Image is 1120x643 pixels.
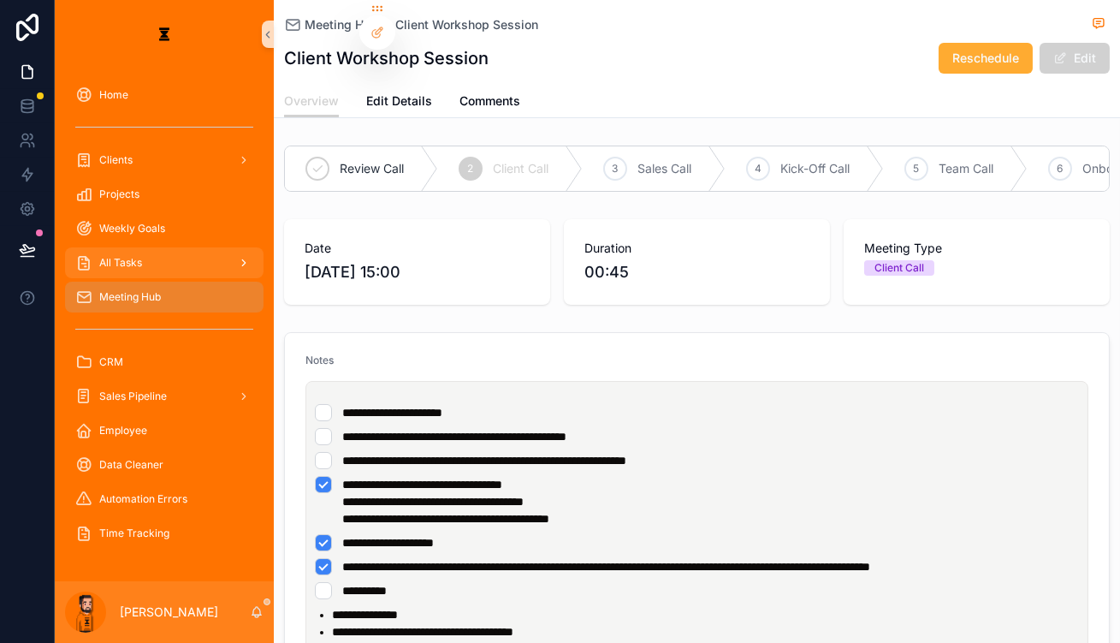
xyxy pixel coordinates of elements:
span: Comments [459,92,520,110]
span: Sales Pipeline [99,390,167,403]
span: Automation Errors [99,492,187,506]
span: Kick-Off Call [780,160,850,177]
a: CRM [65,347,264,378]
a: Comments [459,86,520,120]
span: Duration [584,240,809,257]
span: Projects [99,188,139,201]
span: Meeting Type [864,240,1089,257]
a: Meeting Hub [284,16,378,33]
a: Overview [284,86,339,118]
span: Team Call [939,160,993,177]
button: Edit [1040,43,1110,74]
p: [PERSON_NAME] [120,604,218,621]
span: Data Cleaner [99,458,163,472]
span: 00:45 [584,260,809,284]
span: Weekly Goals [99,222,165,235]
span: Clients [99,153,133,167]
span: Employee [99,424,147,438]
span: Client Call [493,160,548,177]
button: Reschedule [939,43,1033,74]
span: Reschedule [952,50,1019,67]
span: [DATE] 15:00 [305,260,530,284]
span: Meeting Hub [305,16,378,33]
div: scrollable content [55,68,274,569]
h1: Client Workshop Session [284,46,489,70]
a: Projects [65,179,264,210]
a: Clients [65,145,264,176]
span: CRM [99,355,123,369]
a: Client Workshop Session [395,16,538,33]
div: Client Call [874,260,924,276]
a: Automation Errors [65,484,264,515]
span: 3 [613,162,619,176]
a: Home [65,80,264,110]
span: 4 [755,162,761,176]
a: Edit Details [366,86,432,120]
img: App logo [151,21,178,48]
a: Data Cleaner [65,450,264,480]
span: Date [305,240,530,257]
a: Weekly Goals [65,213,264,244]
span: All Tasks [99,256,142,270]
a: All Tasks [65,247,264,278]
a: Sales Pipeline [65,381,264,412]
span: Notes [305,354,334,366]
span: Edit Details [366,92,432,110]
span: Overview [284,92,339,110]
span: Home [99,88,128,102]
span: Review Call [340,160,404,177]
a: Meeting Hub [65,282,264,313]
span: Meeting Hub [99,290,161,304]
span: 2 [468,162,474,176]
span: Sales Call [637,160,691,177]
a: Employee [65,415,264,446]
span: 6 [1058,162,1064,176]
span: 5 [914,162,920,176]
